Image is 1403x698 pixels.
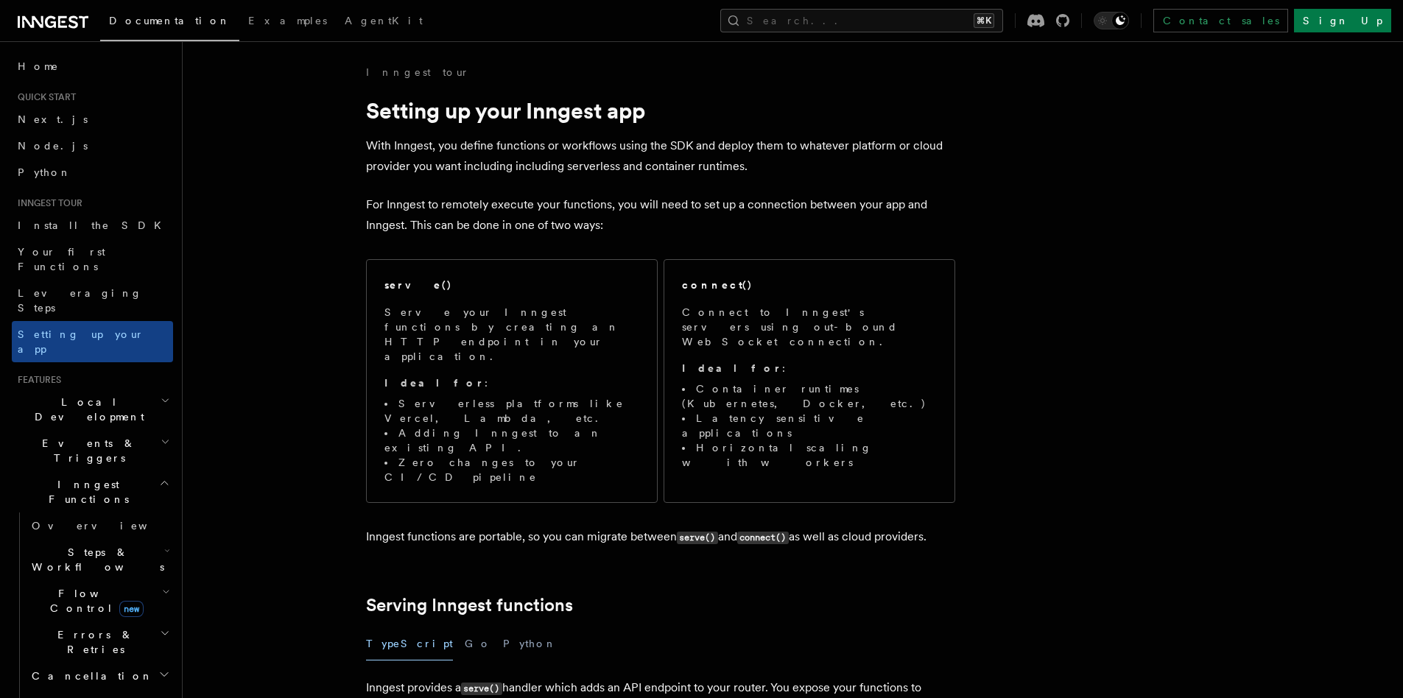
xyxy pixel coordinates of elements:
[12,133,173,159] a: Node.js
[12,374,61,386] span: Features
[366,259,658,503] a: serve()Serve your Inngest functions by creating an HTTP endpoint in your application.Ideal for:Se...
[677,532,718,544] code: serve()
[366,526,955,548] p: Inngest functions are portable, so you can migrate between and as well as cloud providers.
[384,376,639,390] p: :
[26,580,173,621] button: Flow Controlnew
[248,15,327,27] span: Examples
[384,426,639,455] li: Adding Inngest to an existing API.
[12,471,173,512] button: Inngest Functions
[682,440,937,470] li: Horizontal scaling with workers
[18,328,144,355] span: Setting up your app
[18,246,105,272] span: Your first Functions
[345,15,423,27] span: AgentKit
[109,15,231,27] span: Documentation
[12,395,161,424] span: Local Development
[465,627,491,660] button: Go
[239,4,336,40] a: Examples
[12,53,173,80] a: Home
[1094,12,1129,29] button: Toggle dark mode
[12,159,173,186] a: Python
[12,436,161,465] span: Events & Triggers
[384,278,452,292] h2: serve()
[100,4,239,41] a: Documentation
[384,396,639,426] li: Serverless platforms like Vercel, Lambda, etc.
[366,135,955,177] p: With Inngest, you define functions or workflows using the SDK and deploy them to whatever platfor...
[503,627,557,660] button: Python
[26,586,162,616] span: Flow Control
[384,455,639,484] li: Zero changes to your CI/CD pipeline
[12,430,173,471] button: Events & Triggers
[461,683,502,695] code: serve()
[12,212,173,239] a: Install the SDK
[682,278,753,292] h2: connect()
[26,621,173,663] button: Errors & Retries
[26,663,173,689] button: Cancellation
[18,219,170,231] span: Install the SDK
[737,532,789,544] code: connect()
[18,59,59,74] span: Home
[384,305,639,364] p: Serve your Inngest functions by creating an HTTP endpoint in your application.
[26,669,153,683] span: Cancellation
[12,106,173,133] a: Next.js
[32,520,183,532] span: Overview
[12,321,173,362] a: Setting up your app
[12,239,173,280] a: Your first Functions
[26,627,160,657] span: Errors & Retries
[26,539,173,580] button: Steps & Workflows
[366,65,469,80] a: Inngest tour
[12,280,173,321] a: Leveraging Steps
[682,381,937,411] li: Container runtimes (Kubernetes, Docker, etc.)
[682,305,937,349] p: Connect to Inngest's servers using out-bound WebSocket connection.
[12,477,159,507] span: Inngest Functions
[12,91,76,103] span: Quick start
[366,627,453,660] button: TypeScript
[119,601,144,617] span: new
[682,362,782,374] strong: Ideal for
[1153,9,1288,32] a: Contact sales
[366,595,573,616] a: Serving Inngest functions
[682,361,937,376] p: :
[26,512,173,539] a: Overview
[26,545,164,574] span: Steps & Workflows
[18,166,71,178] span: Python
[18,287,142,314] span: Leveraging Steps
[720,9,1003,32] button: Search...⌘K
[336,4,432,40] a: AgentKit
[974,13,994,28] kbd: ⌘K
[366,194,955,236] p: For Inngest to remotely execute your functions, you will need to set up a connection between your...
[682,411,937,440] li: Latency sensitive applications
[12,197,82,209] span: Inngest tour
[18,140,88,152] span: Node.js
[664,259,955,503] a: connect()Connect to Inngest's servers using out-bound WebSocket connection.Ideal for:Container ru...
[12,389,173,430] button: Local Development
[18,113,88,125] span: Next.js
[1294,9,1391,32] a: Sign Up
[384,377,485,389] strong: Ideal for
[366,97,955,124] h1: Setting up your Inngest app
